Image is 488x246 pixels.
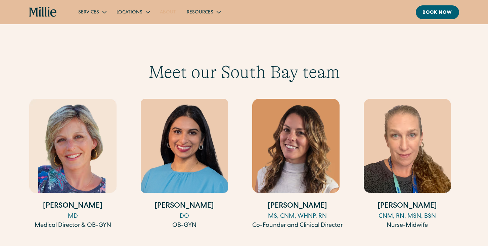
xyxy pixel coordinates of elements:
[78,9,99,16] div: Services
[141,201,228,212] h4: [PERSON_NAME]
[364,212,451,221] div: CNM, RN, MSN, BSN
[364,99,451,230] a: [PERSON_NAME]CNM, RN, MSN, BSNNurse-Midwife
[29,99,117,230] a: [PERSON_NAME]MDMedical Director & OB-GYN
[73,6,111,17] div: Services
[111,6,154,17] div: Locations
[252,221,343,230] div: Co-Founder and Clinical Director
[29,62,459,83] h3: Meet our South Bay team
[252,99,343,230] a: [PERSON_NAME]MS, CNM, WHNP, RNCo-Founder and Clinical Director
[252,201,343,212] h4: [PERSON_NAME]
[141,221,228,230] div: OB-GYN
[141,212,228,221] div: DO
[117,9,142,16] div: Locations
[423,9,452,16] div: Book now
[252,212,343,221] div: MS, CNM, WHNP, RN
[29,212,117,221] div: MD
[29,7,57,17] a: home
[154,6,181,17] a: About
[364,221,451,230] div: Nurse-Midwife
[29,201,117,212] h4: [PERSON_NAME]
[141,99,228,230] a: [PERSON_NAME]DOOB-GYN
[29,221,117,230] div: Medical Director & OB-GYN
[416,5,459,19] a: Book now
[187,9,213,16] div: Resources
[364,201,451,212] h4: [PERSON_NAME]
[181,6,225,17] div: Resources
